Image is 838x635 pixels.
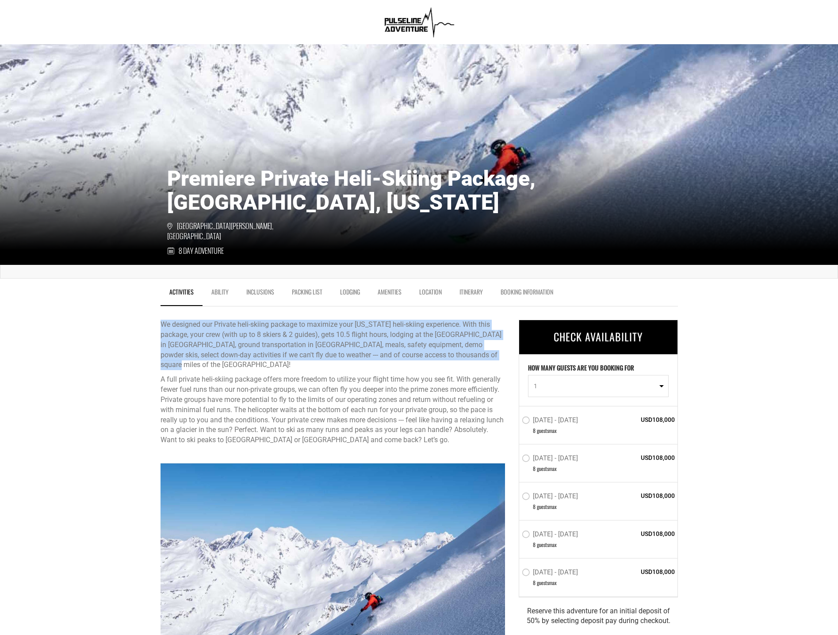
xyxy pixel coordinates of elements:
[522,531,580,541] label: [DATE] - [DATE]
[161,375,505,445] p: A full private heli-skiing package offers more freedom to utilize your flight time how you see fi...
[533,503,536,511] span: 8
[533,541,536,549] span: 8
[167,167,671,214] h1: Premiere Private Heli-Skiing Package, [GEOGRAPHIC_DATA], [US_STATE]
[528,363,634,375] label: HOW MANY GUESTS ARE YOU BOOKING FOR
[492,283,562,305] a: BOOKING INFORMATION
[537,579,557,587] span: guest max
[534,382,657,390] span: 1
[547,579,549,587] span: s
[451,283,492,305] a: Itinerary
[203,283,237,305] a: Ability
[410,283,451,305] a: Location
[522,416,580,427] label: [DATE] - [DATE]
[533,579,536,587] span: 8
[547,427,549,434] span: s
[537,427,557,434] span: guest max
[283,283,331,305] a: Packing List
[611,415,675,424] span: USD108,000
[522,493,580,503] label: [DATE] - [DATE]
[381,4,457,40] img: 1638909355.png
[522,569,580,579] label: [DATE] - [DATE]
[554,329,643,344] span: CHECK AVAILABILITY
[161,320,505,370] p: We designed our Private heli-skiing package to maximize your [US_STATE] heli-skiing experience. W...
[522,454,580,465] label: [DATE] - [DATE]
[537,503,557,511] span: guest max
[161,283,203,306] a: Activities
[537,465,557,472] span: guest max
[237,283,283,305] a: Inclusions
[533,465,536,472] span: 8
[179,246,224,256] span: 8 Day Adventure
[167,221,293,241] span: [GEOGRAPHIC_DATA][PERSON_NAME], [GEOGRAPHIC_DATA]
[547,541,549,549] span: s
[611,530,675,539] span: USD108,000
[611,492,675,501] span: USD108,000
[528,375,669,397] button: 1
[547,503,549,511] span: s
[611,453,675,462] span: USD108,000
[547,465,549,472] span: s
[611,568,675,577] span: USD108,000
[369,283,410,305] a: Amenities
[537,541,557,549] span: guest max
[331,283,369,305] a: Lodging
[533,427,536,434] span: 8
